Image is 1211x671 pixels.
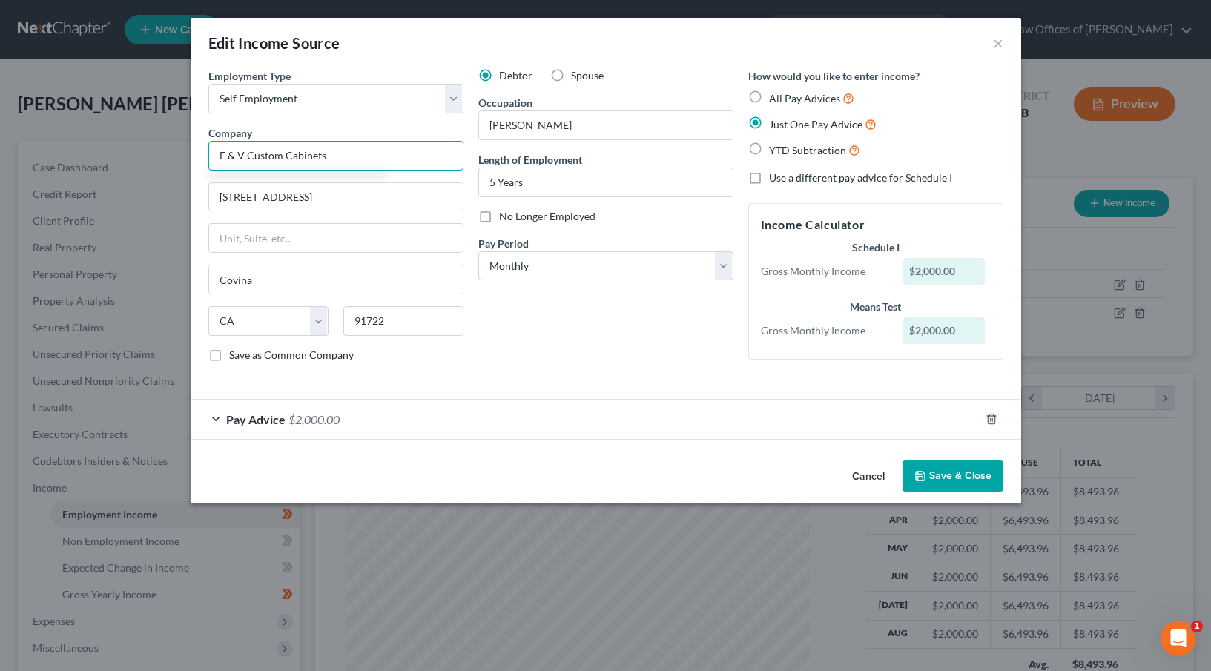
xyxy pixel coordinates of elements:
div: $2,000.00 [903,317,985,344]
input: Unit, Suite, etc... [209,224,463,252]
span: Spouse [571,69,604,82]
div: Schedule I [761,240,991,255]
input: Search company by name... [208,141,463,171]
h5: Income Calculator [761,216,991,234]
span: Company [208,127,252,139]
span: Save as Common Company [229,348,354,361]
button: Save & Close [903,460,1003,492]
iframe: Intercom live chat [1161,621,1196,656]
div: Gross Monthly Income [753,323,897,338]
span: Debtor [499,69,532,82]
div: $2,000.00 [903,258,985,285]
button: × [993,34,1003,52]
button: Cancel [840,462,897,492]
span: Pay Advice [226,412,286,426]
div: Edit Income Source [208,33,340,53]
span: All Pay Advices [769,92,840,105]
span: $2,000.00 [288,412,340,426]
span: Pay Period [478,237,529,250]
span: YTD Subtraction [769,144,846,156]
div: Means Test [761,300,991,314]
input: ex: 2 years [479,168,733,196]
input: -- [479,111,733,139]
input: Enter address... [209,183,463,211]
span: Use a different pay advice for Schedule I [769,171,952,184]
input: Enter zip... [343,306,463,336]
label: Occupation [478,95,532,110]
span: 1 [1191,621,1203,632]
label: Length of Employment [478,152,582,168]
span: No Longer Employed [499,210,595,222]
input: Enter city... [209,265,463,294]
div: Gross Monthly Income [753,264,897,279]
label: How would you like to enter income? [748,68,920,84]
span: Just One Pay Advice [769,118,862,130]
span: Employment Type [208,70,291,82]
